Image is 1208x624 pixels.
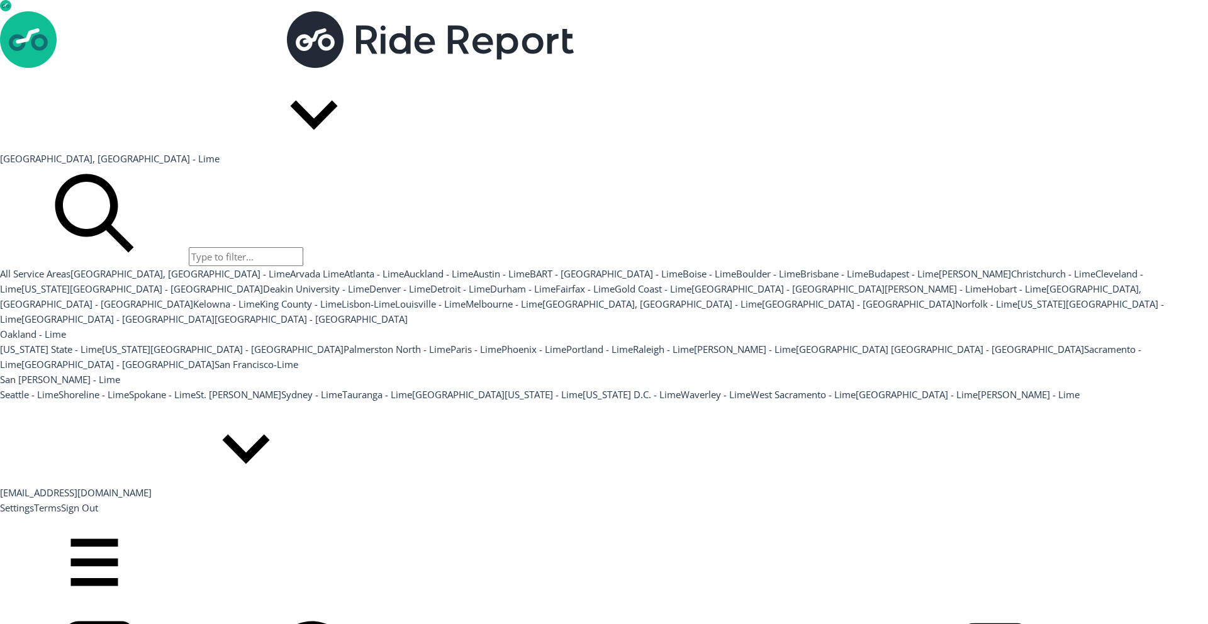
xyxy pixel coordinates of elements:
[691,282,885,295] a: [GEOGRAPHIC_DATA] - [GEOGRAPHIC_DATA]
[466,298,542,310] a: Melbourne - Lime
[129,388,196,401] a: Spokane - Lime
[196,388,281,401] a: St. [PERSON_NAME]
[939,267,1011,280] a: [PERSON_NAME]
[955,298,1017,310] a: Norfolk - Lime
[342,388,412,401] a: Tauranga - Lime
[583,388,681,401] a: [US_STATE] D.C. - Lime
[344,343,450,355] a: Palmerston North - Lime
[34,501,61,514] a: Terms
[868,267,939,280] a: Budapest - Lime
[215,358,298,370] a: San Francisco-Lime
[856,388,978,401] a: [GEOGRAPHIC_DATA] - Lime
[694,343,796,355] a: [PERSON_NAME] - Lime
[395,298,466,310] a: Louisville - Lime
[70,267,290,280] a: [GEOGRAPHIC_DATA], [GEOGRAPHIC_DATA] - Lime
[751,388,856,401] a: West Sacramento - Lime
[263,282,369,295] a: Deakin University - Lime
[281,388,342,401] a: Sydney - Lime
[542,298,762,310] a: [GEOGRAPHIC_DATA], [GEOGRAPHIC_DATA] - Lime
[450,343,501,355] a: Paris - Lime
[260,298,342,310] a: King County - Lime
[430,282,490,295] a: Detroit - Lime
[501,343,566,355] a: Phoenix - Lime
[344,267,404,280] a: Atlanta - Lime
[566,343,633,355] a: Portland - Lime
[615,282,691,295] a: Gold Coast - Lime
[189,247,303,266] input: Type to filter...
[530,267,683,280] a: BART - [GEOGRAPHIC_DATA] - Lime
[21,282,263,295] a: [US_STATE][GEOGRAPHIC_DATA] - [GEOGRAPHIC_DATA]
[473,267,530,280] a: Austin - Lime
[342,298,395,310] a: Lisbon-Lime
[556,282,615,295] a: Fairfax - Lime
[762,298,955,310] a: [GEOGRAPHIC_DATA] - [GEOGRAPHIC_DATA]
[215,313,408,325] a: [GEOGRAPHIC_DATA] - [GEOGRAPHIC_DATA]
[287,11,574,68] img: Ride Report
[290,267,344,280] a: Arvada Lime
[796,343,1084,355] a: [GEOGRAPHIC_DATA] [GEOGRAPHIC_DATA] - [GEOGRAPHIC_DATA]
[369,282,430,295] a: Denver - Lime
[404,267,473,280] a: Auckland - Lime
[193,298,260,310] a: Kelowna - Lime
[21,358,215,370] a: [GEOGRAPHIC_DATA] - [GEOGRAPHIC_DATA]
[885,282,987,295] a: [PERSON_NAME] - Lime
[102,343,344,355] a: [US_STATE][GEOGRAPHIC_DATA] - [GEOGRAPHIC_DATA]
[1011,267,1095,280] a: Christchurch - Lime
[987,282,1046,295] a: Hobart - Lime
[736,267,800,280] a: Boulder - Lime
[490,282,556,295] a: Durham - Lime
[61,500,98,515] button: Sign Out
[800,267,868,280] a: Brisbane - Lime
[978,388,1080,401] a: [PERSON_NAME] - Lime
[681,388,751,401] a: Waverley - Lime
[683,267,736,280] a: Boise - Lime
[633,343,694,355] a: Raleigh - Lime
[412,388,583,401] a: [GEOGRAPHIC_DATA][US_STATE] - Lime
[21,313,215,325] a: [GEOGRAPHIC_DATA] - [GEOGRAPHIC_DATA]
[59,388,129,401] a: Shoreline - Lime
